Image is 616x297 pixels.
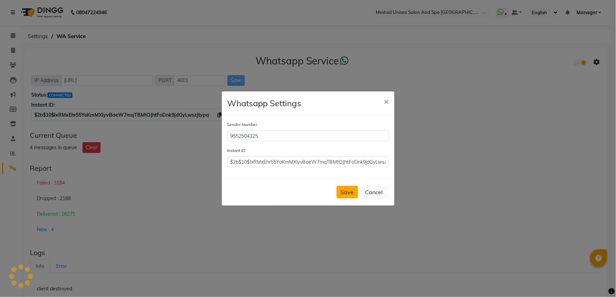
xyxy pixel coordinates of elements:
[379,91,394,111] button: Close
[227,97,302,109] h4: Whatsapp Settings
[361,186,388,199] button: Cancel
[384,96,389,106] span: ×
[337,186,358,198] button: Save
[227,121,258,128] label: Sender Number
[227,147,246,154] label: Instant ID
